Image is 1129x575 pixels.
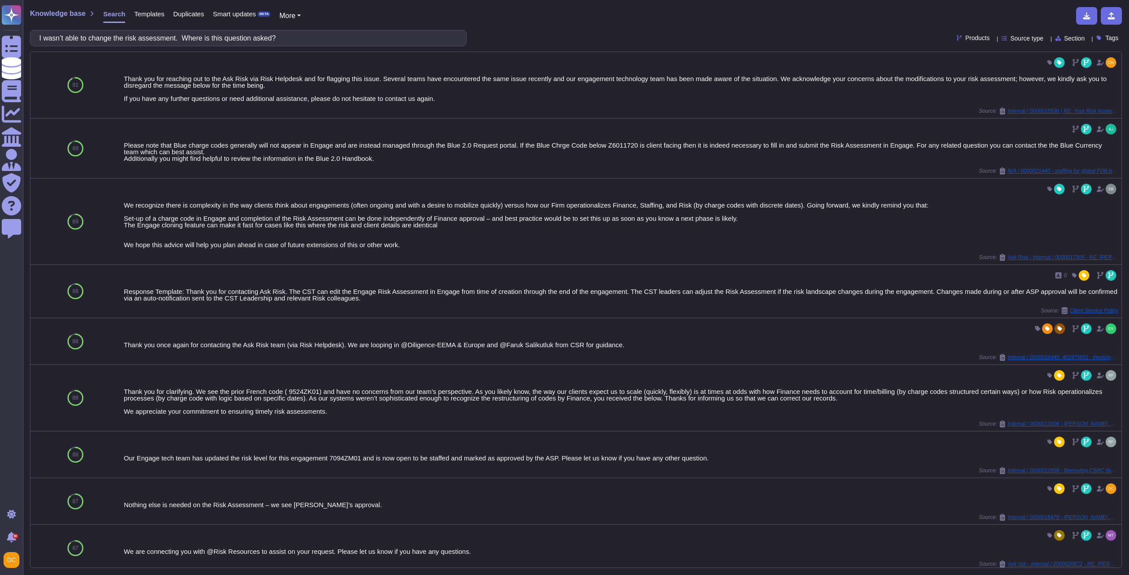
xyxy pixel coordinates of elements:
span: 89 [72,219,78,224]
span: Source: [979,167,1118,174]
span: 87 [72,545,78,551]
span: Client Service Policy [1070,308,1118,313]
span: Tags [1105,35,1118,41]
div: Our Engage tech team has updated the risk level for this engagement 7094ZM01 and is now open to b... [124,455,1118,461]
img: user [1106,124,1116,134]
div: Response Template: Thank you for contacting Ask Risk. The CST can edit the Engage Risk Assessment... [124,288,1118,301]
span: 87 [72,499,78,504]
span: 91 [72,82,78,88]
button: More [279,11,301,21]
img: user [1106,437,1116,447]
span: Source: [979,514,1118,521]
span: Source: [979,354,1118,361]
span: Internal / 0000013306 - [PERSON_NAME], please review staffing for Excel in the market rebound (93... [1008,421,1118,427]
span: 89 [72,146,78,151]
div: 9+ [13,534,18,539]
span: Internal / 0000018478 - [PERSON_NAME], please review staffing for EIB Group Leadership developmen... [1008,515,1118,520]
span: Source: [979,254,1118,261]
span: Templates [134,11,164,17]
div: Thank you for reaching out to the Ask Risk via Risk Helpdesk and for flagging this issue. Several... [124,75,1118,102]
div: Nothing else is needed on the Risk Assessment – we see [PERSON_NAME]’s approval. [124,501,1118,508]
span: Source: [979,420,1118,427]
img: user [1106,323,1116,334]
div: We are connecting you with @Risk Resources to assist on your request. Please let us know if you h... [124,548,1118,555]
input: Search a question or template... [35,30,457,46]
img: user [1106,57,1116,68]
span: Knowledge base [30,10,86,17]
img: user [1106,184,1116,194]
img: user [4,552,19,568]
span: Source: [1041,307,1118,314]
span: 88 [72,339,78,344]
span: Source: [979,560,1118,568]
span: Source: [979,467,1118,474]
div: Please note that Blue charge codes generally will not appear in Engage and are instead managed th... [124,142,1118,162]
button: user [2,550,26,570]
span: 88 [72,395,78,401]
span: Search [103,11,125,17]
div: We recognize there is complexity in the way clients think about engagements (often ongoing and wi... [124,202,1118,248]
span: N/A / 0000021440 - staffing for global FOB blue currency opportunity [1008,168,1118,174]
span: Internal / 0000012958 - Removing CSRC flag: [GEOGRAPHIC_DATA] [7094ZM01] [1008,468,1118,473]
span: Internal / 0000015536 | RE: Your Risk Assessment was updated for NextGen WM - Blueprint (7885JC01) [1008,108,1118,114]
span: 0 [1064,273,1067,278]
span: Source type [1010,35,1043,41]
div: BETA [258,11,270,17]
span: Internal / 0000018445- 4029TW01 - invoicing PMC breakdown [1008,355,1118,360]
img: user [1106,483,1116,494]
span: Smart updates [213,11,256,17]
span: 88 [72,289,78,294]
div: Thank you once again for contacting the Ask Risk team (via Risk Helpdesk). We are looping in @Dil... [124,341,1118,348]
span: More [279,12,295,19]
img: user [1106,530,1116,541]
span: 88 [72,452,78,457]
span: Ask risk - Internal / 0000020872 - RE: [PERSON_NAME], important risk guidance for [PERSON_NAME] A... [1008,561,1118,567]
span: Ask Risk - Internal / 0000017305 - RE: [PERSON_NAME], please review staffing for Evolve Transform... [1008,255,1118,260]
div: Thank you for clarifying. We see the prior French code ( 9524ZK01) and have no concerns from our ... [124,388,1118,415]
span: Source: [979,108,1118,115]
img: user [1106,370,1116,381]
span: Duplicates [173,11,204,17]
span: Products [965,35,990,41]
span: Section [1064,35,1085,41]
